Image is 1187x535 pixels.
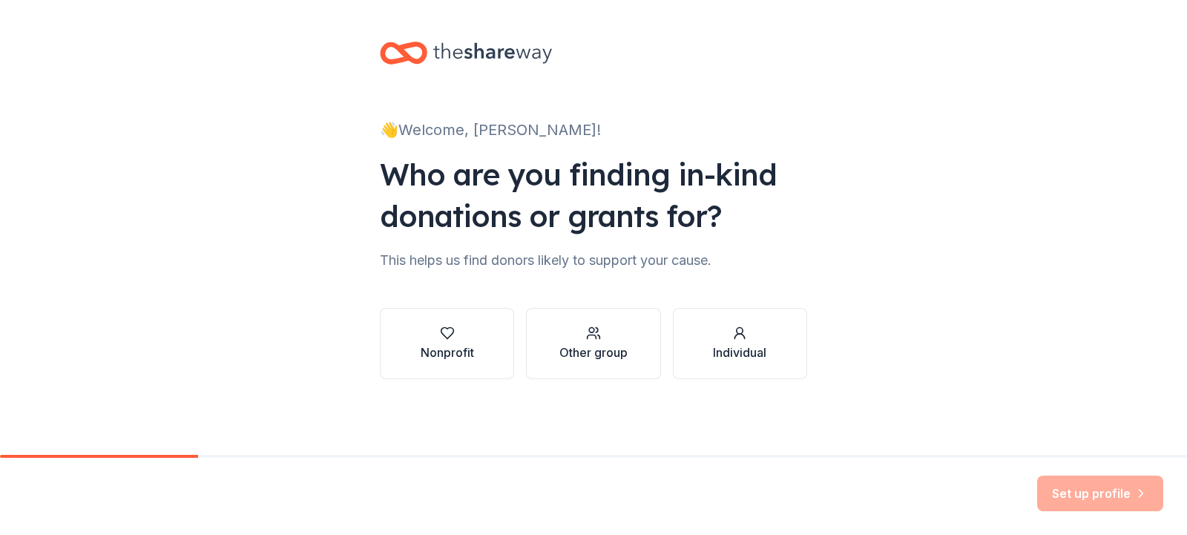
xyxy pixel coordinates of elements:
[380,249,807,272] div: This helps us find donors likely to support your cause.
[713,344,766,361] div: Individual
[559,344,628,361] div: Other group
[380,154,807,237] div: Who are you finding in-kind donations or grants for?
[421,344,474,361] div: Nonprofit
[380,308,514,379] button: Nonprofit
[526,308,660,379] button: Other group
[673,308,807,379] button: Individual
[380,118,807,142] div: 👋 Welcome, [PERSON_NAME]!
